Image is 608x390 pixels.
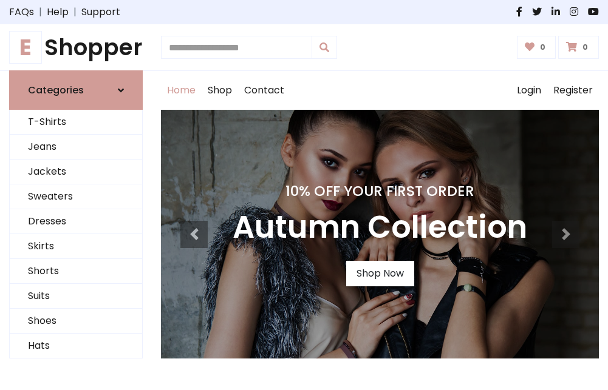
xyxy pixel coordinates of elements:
[10,160,142,184] a: Jackets
[511,71,547,110] a: Login
[10,334,142,358] a: Hats
[10,135,142,160] a: Jeans
[202,71,238,110] a: Shop
[161,71,202,110] a: Home
[346,261,414,286] a: Shop Now
[10,259,142,284] a: Shorts
[233,209,527,246] h3: Autumn Collection
[9,5,34,19] a: FAQs
[69,5,81,19] span: |
[233,183,527,200] h4: 10% Off Your First Order
[10,110,142,135] a: T-Shirts
[10,184,142,209] a: Sweaters
[28,84,84,96] h6: Categories
[579,42,591,53] span: 0
[10,234,142,259] a: Skirts
[10,284,142,309] a: Suits
[547,71,599,110] a: Register
[238,71,290,110] a: Contact
[9,34,143,61] a: EShopper
[47,5,69,19] a: Help
[9,34,143,61] h1: Shopper
[9,70,143,110] a: Categories
[517,36,556,59] a: 0
[81,5,120,19] a: Support
[537,42,548,53] span: 0
[10,209,142,234] a: Dresses
[10,309,142,334] a: Shoes
[9,31,42,64] span: E
[34,5,47,19] span: |
[558,36,599,59] a: 0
